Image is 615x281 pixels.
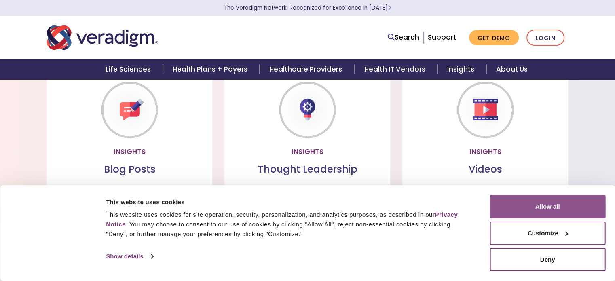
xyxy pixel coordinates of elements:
[409,164,562,175] h3: Videos
[106,197,471,207] div: This website uses cookies
[388,4,391,12] span: Learn More
[96,59,163,80] a: Life Sciences
[53,146,206,157] p: Insights
[106,250,153,262] a: Show details
[355,59,437,80] a: Health IT Vendors
[469,30,519,46] a: Get Demo
[437,59,486,80] a: Insights
[526,30,564,46] a: Login
[260,59,354,80] a: Healthcare Providers
[490,222,605,245] button: Customize
[163,59,260,80] a: Health Plans + Payers
[388,32,419,43] a: Search
[224,4,391,12] a: The Veradigm Network: Recognized for Excellence in [DATE]Learn More
[231,164,384,175] h3: Thought Leadership
[409,146,562,157] p: Insights
[490,195,605,218] button: Allow all
[486,59,537,80] a: About Us
[106,210,471,239] div: This website uses cookies for site operation, security, personalization, and analytics purposes, ...
[231,146,384,157] p: Insights
[47,24,158,51] img: Veradigm logo
[53,164,206,175] h3: Blog Posts
[428,32,456,42] a: Support
[490,248,605,271] button: Deny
